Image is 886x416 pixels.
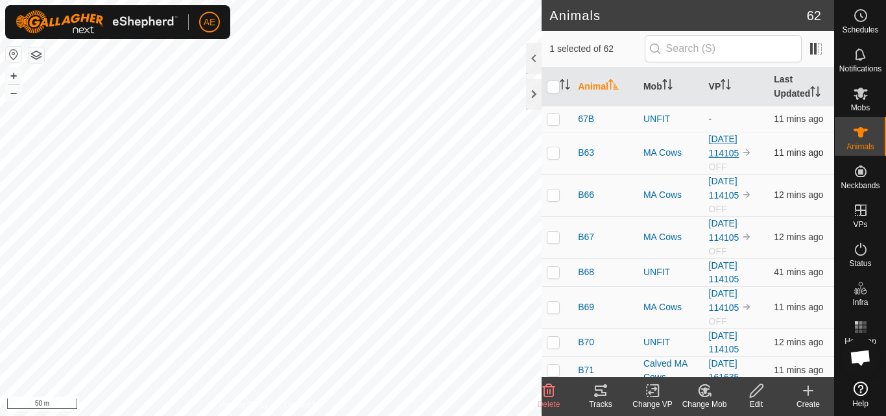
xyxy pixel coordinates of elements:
a: Contact Us [283,399,322,411]
span: 1 Sept 2025, 6:35 am [774,232,823,242]
div: Tracks [575,398,627,410]
button: Map Layers [29,47,44,63]
span: Animals [846,143,874,151]
a: Help [835,376,886,413]
span: 1 selected of 62 [549,42,644,56]
a: [DATE] 114105 [709,260,739,284]
a: [DATE] 114105 [709,330,739,354]
span: Heatmap [844,337,876,345]
span: Notifications [839,65,881,73]
span: OFF [709,162,727,172]
th: Animal [573,67,638,106]
span: 1 Sept 2025, 6:35 am [774,147,823,158]
a: [DATE] 114105 [709,134,739,158]
th: VP [704,67,769,106]
span: 62 [807,6,821,25]
button: + [6,68,21,84]
img: to [741,190,752,200]
span: Mobs [851,104,870,112]
span: Neckbands [841,182,880,190]
div: MA Cows [643,146,699,160]
span: OFF [709,204,727,214]
th: Mob [638,67,704,106]
span: 1 Sept 2025, 6:35 am [774,337,823,347]
span: Delete [538,400,560,409]
a: Privacy Policy [220,399,269,411]
span: 1 Sept 2025, 6:35 am [774,190,823,200]
p-sorticon: Activate to sort [810,88,820,99]
app-display-virtual-paddock-transition: - [709,114,712,124]
div: MA Cows [643,188,699,202]
img: to [741,232,752,242]
span: OFF [709,316,727,326]
button: – [6,85,21,101]
span: B66 [578,188,594,202]
p-sorticon: Activate to sort [608,81,619,92]
span: B63 [578,146,594,160]
div: MA Cows [643,300,699,314]
a: [DATE] 114105 [709,176,739,201]
a: [DATE] 161635 [709,358,739,382]
span: Status [849,260,871,267]
div: Change Mob [678,398,730,410]
span: 1 Sept 2025, 6:35 am [774,302,823,312]
a: [DATE] 114105 [709,218,739,243]
a: [DATE] 114105 [709,288,739,313]
span: Help [852,400,868,408]
div: UNFIT [643,112,699,126]
span: AE [204,16,216,29]
p-sorticon: Activate to sort [721,81,731,92]
div: Calved MA Cows [643,357,699,384]
p-sorticon: Activate to sort [662,81,673,92]
span: B69 [578,300,594,314]
div: UNFIT [643,265,699,279]
span: 1 Sept 2025, 6:05 am [774,267,823,277]
div: UNFIT [643,336,699,349]
span: B70 [578,336,594,349]
p-sorticon: Activate to sort [560,81,570,92]
div: Create [782,398,834,410]
div: MA Cows [643,230,699,244]
span: Infra [852,299,868,306]
button: Reset Map [6,47,21,62]
span: B71 [578,363,594,377]
span: 67B [578,112,594,126]
span: B67 [578,230,594,244]
input: Search (S) [645,35,802,62]
img: to [741,147,752,158]
span: 1 Sept 2025, 6:35 am [774,365,823,375]
h2: Animals [549,8,807,23]
th: Last Updated [769,67,834,106]
span: VPs [853,221,867,228]
div: Edit [730,398,782,410]
span: B68 [578,265,594,279]
img: Gallagher Logo [16,10,178,34]
span: Schedules [842,26,878,34]
img: to [741,302,752,312]
span: 1 Sept 2025, 6:35 am [774,114,823,124]
span: OFF [709,246,727,256]
div: Change VP [627,398,678,410]
a: Open chat [841,338,880,377]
